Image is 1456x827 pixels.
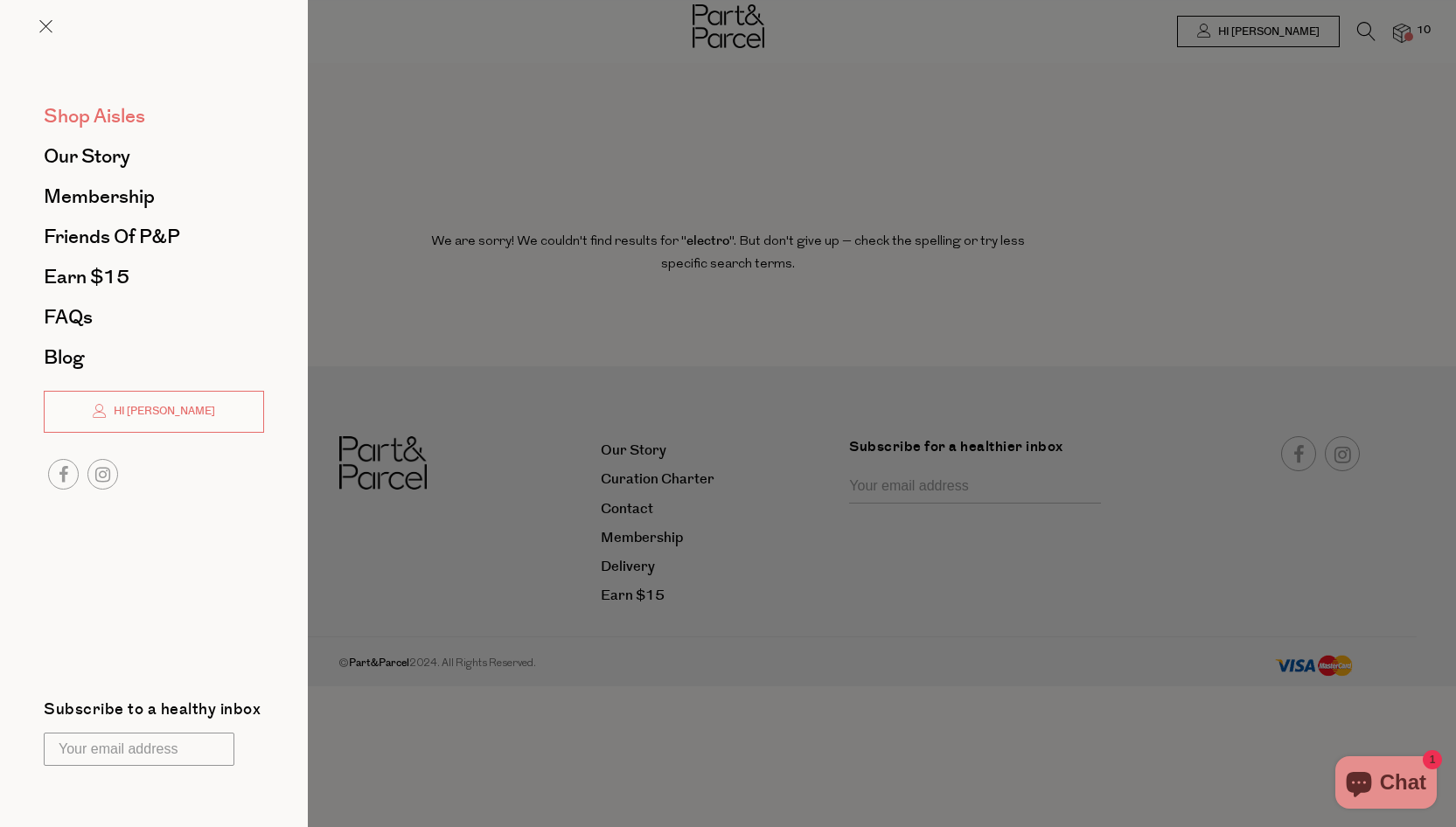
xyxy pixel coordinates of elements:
input: Your email address [44,733,234,766]
span: Hi [PERSON_NAME] [109,404,215,419]
a: FAQs [44,308,264,327]
span: Friends of P&P [44,223,180,251]
label: Subscribe to a healthy inbox [44,702,261,724]
span: Blog [44,344,84,372]
a: Blog [44,348,264,367]
inbox-online-store-chat: Shopify online store chat [1330,756,1442,813]
a: Earn $15 [44,268,264,287]
a: Membership [44,187,264,206]
span: Earn $15 [44,263,129,291]
a: Hi [PERSON_NAME] [44,391,264,433]
span: Our Story [44,142,130,170]
a: Shop Aisles [44,107,264,126]
span: Membership [44,183,155,211]
span: FAQs [44,303,93,331]
a: Our Story [44,147,264,166]
a: Friends of P&P [44,227,264,247]
span: Shop Aisles [44,102,145,130]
